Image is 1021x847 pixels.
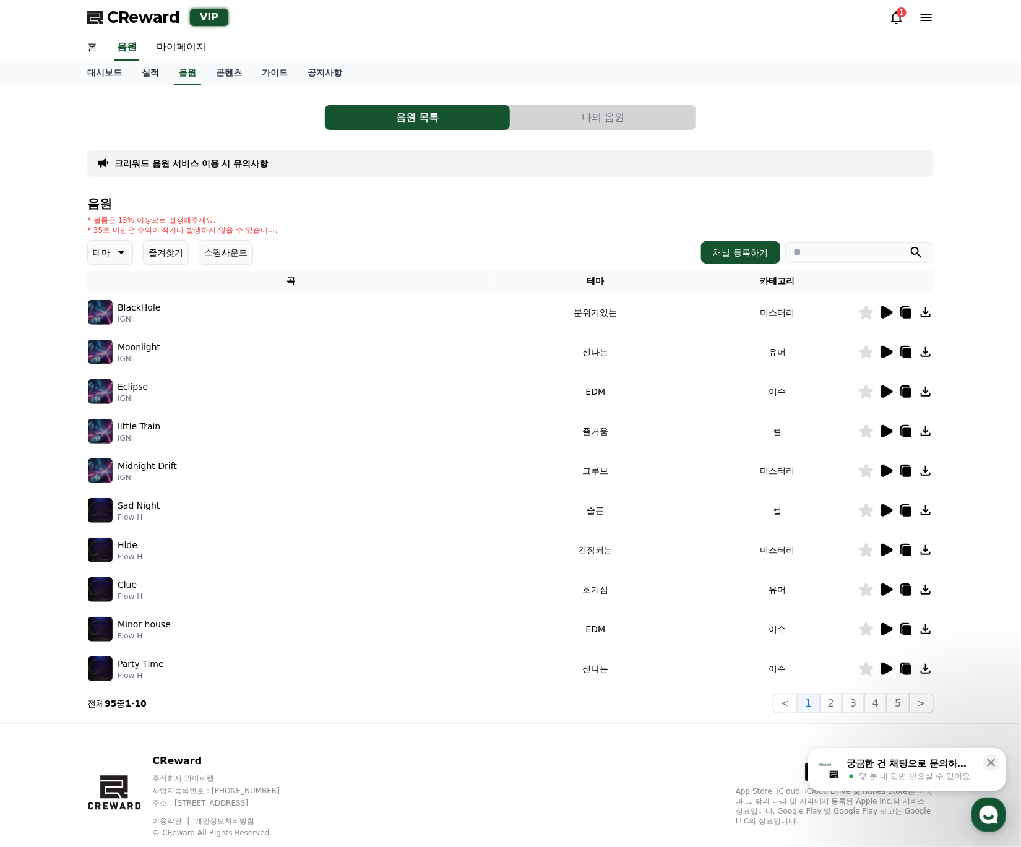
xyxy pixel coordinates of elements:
[147,35,216,61] a: 마이페이지
[298,61,352,85] a: 공지사항
[696,570,858,609] td: 유머
[88,379,113,404] img: music
[118,658,164,671] p: Party Time
[77,35,107,61] a: 홈
[77,61,132,85] a: 대시보드
[160,392,238,423] a: 설정
[82,392,160,423] a: 대화
[88,617,113,642] img: music
[701,241,780,264] button: 채널 등록하기
[174,61,201,85] a: 음원
[820,694,842,713] button: 2
[190,9,228,26] div: VIP
[132,61,169,85] a: 실적
[118,473,177,483] p: IGNI
[510,105,696,130] button: 나의 음원
[152,798,303,808] p: 주소 : [STREET_ADDRESS]
[152,786,303,796] p: 사업자등록번호 : [PHONE_NUMBER]
[118,591,142,601] p: Flow H
[118,671,164,681] p: Flow H
[118,460,177,473] p: Midnight Drift
[118,578,137,591] p: Clue
[773,694,797,713] button: <
[113,411,128,421] span: 대화
[87,240,133,265] button: 테마
[118,512,160,522] p: Flow H
[88,538,113,562] img: music
[118,314,160,324] p: IGNI
[191,411,206,421] span: 설정
[118,618,171,631] p: Minor house
[87,270,495,293] th: 곡
[798,694,820,713] button: 1
[114,157,268,170] a: 크리워드 음원 서비스 이용 시 유의사항
[696,649,858,689] td: 이슈
[889,10,904,25] a: 1
[325,105,510,130] a: 음원 목록
[736,786,934,826] p: App Store, iCloud, iCloud Drive 및 iTunes Store는 미국과 그 밖의 나라 및 지역에서 등록된 Apple Inc.의 서비스 상표입니다. Goo...
[87,225,278,235] p: * 35초 미만은 수익이 적거나 발생하지 않을 수 있습니다.
[495,530,696,570] td: 긴장되는
[152,828,303,838] p: © CReward All Rights Reserved.
[152,817,191,825] a: 이용약관
[696,372,858,411] td: 이슈
[696,491,858,530] td: 썰
[118,433,160,443] p: IGNI
[88,458,113,483] img: music
[864,694,887,713] button: 4
[118,301,160,314] p: BlackHole
[696,609,858,649] td: 이슈
[125,699,131,708] strong: 1
[118,420,160,433] p: little Train
[152,773,303,783] p: 주식회사 와이피랩
[118,539,137,552] p: Hide
[118,354,160,364] p: IGNI
[105,699,116,708] strong: 95
[87,7,180,27] a: CReward
[87,215,278,225] p: * 볼륨은 15% 이상으로 설정해주세요.
[696,411,858,451] td: 썰
[195,817,254,825] a: 개인정보처리방침
[206,61,252,85] a: 콘텐츠
[842,694,864,713] button: 3
[495,411,696,451] td: 즐거움
[495,332,696,372] td: 신나는
[696,270,858,293] th: 카테고리
[495,491,696,530] td: 슬픈
[696,530,858,570] td: 미스터리
[495,609,696,649] td: EDM
[495,293,696,332] td: 분위기있는
[87,197,934,210] h4: 음원
[88,340,113,364] img: music
[88,300,113,325] img: music
[152,754,303,768] p: CReward
[887,694,909,713] button: 5
[696,293,858,332] td: 미스터리
[325,105,510,130] button: 음원 목록
[495,570,696,609] td: 호기심
[118,341,160,354] p: Moonlight
[114,35,139,61] a: 음원
[252,61,298,85] a: 가이드
[88,656,113,681] img: music
[495,372,696,411] td: EDM
[143,240,189,265] button: 즐겨찾기
[118,631,171,641] p: Flow H
[199,240,253,265] button: 쇼핑사운드
[118,552,142,562] p: Flow H
[107,7,180,27] span: CReward
[87,697,147,710] p: 전체 중 -
[495,649,696,689] td: 신나는
[910,694,934,713] button: >
[39,411,46,421] span: 홈
[696,332,858,372] td: 유머
[118,381,148,393] p: Eclipse
[118,499,160,512] p: Sad Night
[495,451,696,491] td: 그루브
[118,393,148,403] p: IGNI
[495,270,696,293] th: 테마
[88,498,113,523] img: music
[93,244,110,261] p: 테마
